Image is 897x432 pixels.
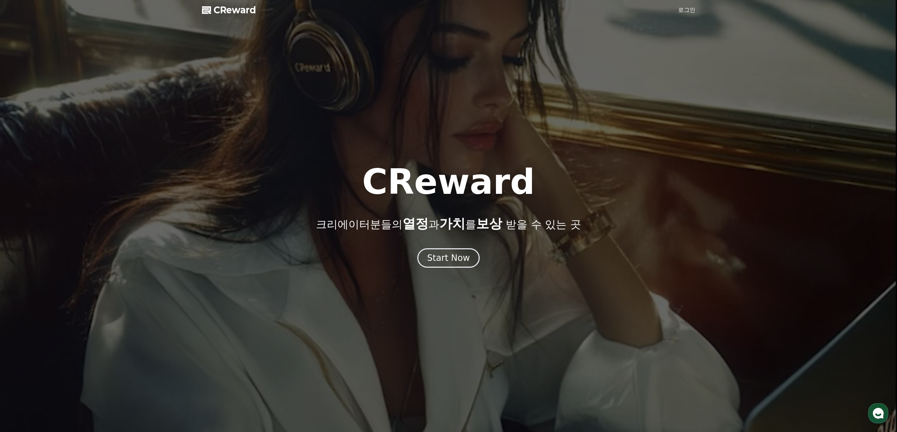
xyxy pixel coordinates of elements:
[202,4,256,16] a: CReward
[476,216,502,231] span: 보상
[427,252,470,264] div: Start Now
[417,255,480,262] a: Start Now
[439,216,465,231] span: 가치
[362,165,535,199] h1: CReward
[214,4,256,16] span: CReward
[403,216,428,231] span: 열정
[678,6,695,14] a: 로그인
[417,248,480,268] button: Start Now
[316,217,581,231] p: 크리에이터분들의 과 를 받을 수 있는 곳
